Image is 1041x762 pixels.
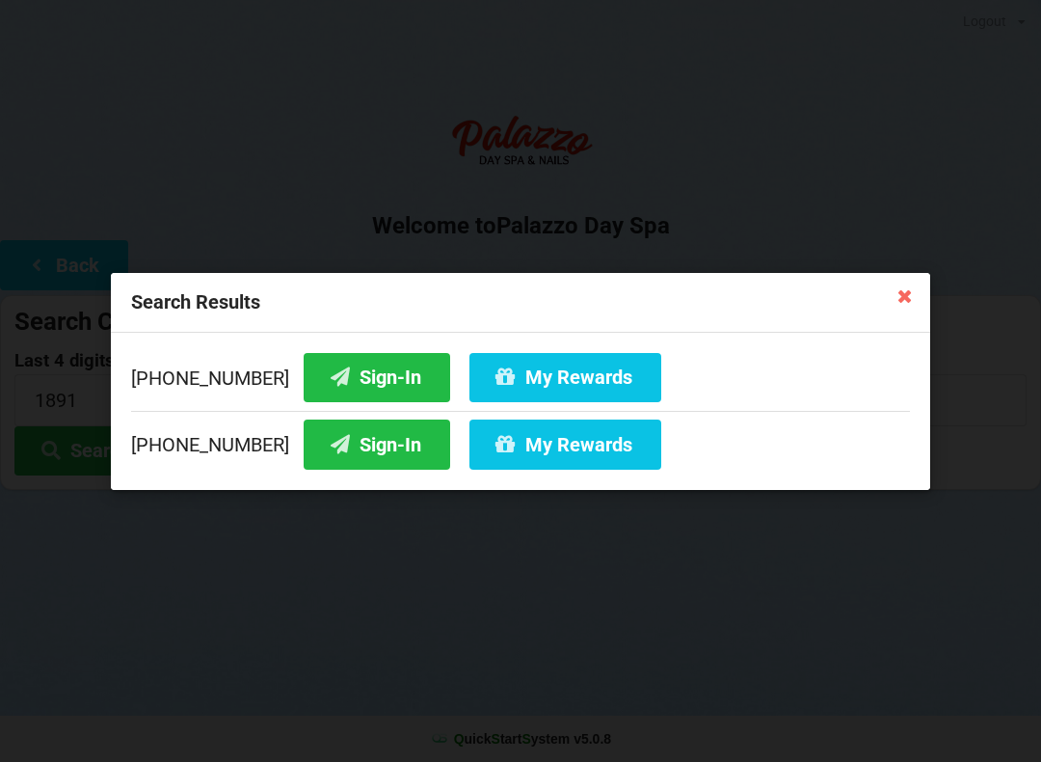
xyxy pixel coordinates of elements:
button: My Rewards [469,352,661,401]
div: Search Results [111,273,930,333]
button: Sign-In [304,352,450,401]
div: [PHONE_NUMBER] [131,352,910,410]
button: My Rewards [469,420,661,469]
button: Sign-In [304,420,450,469]
div: [PHONE_NUMBER] [131,410,910,469]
